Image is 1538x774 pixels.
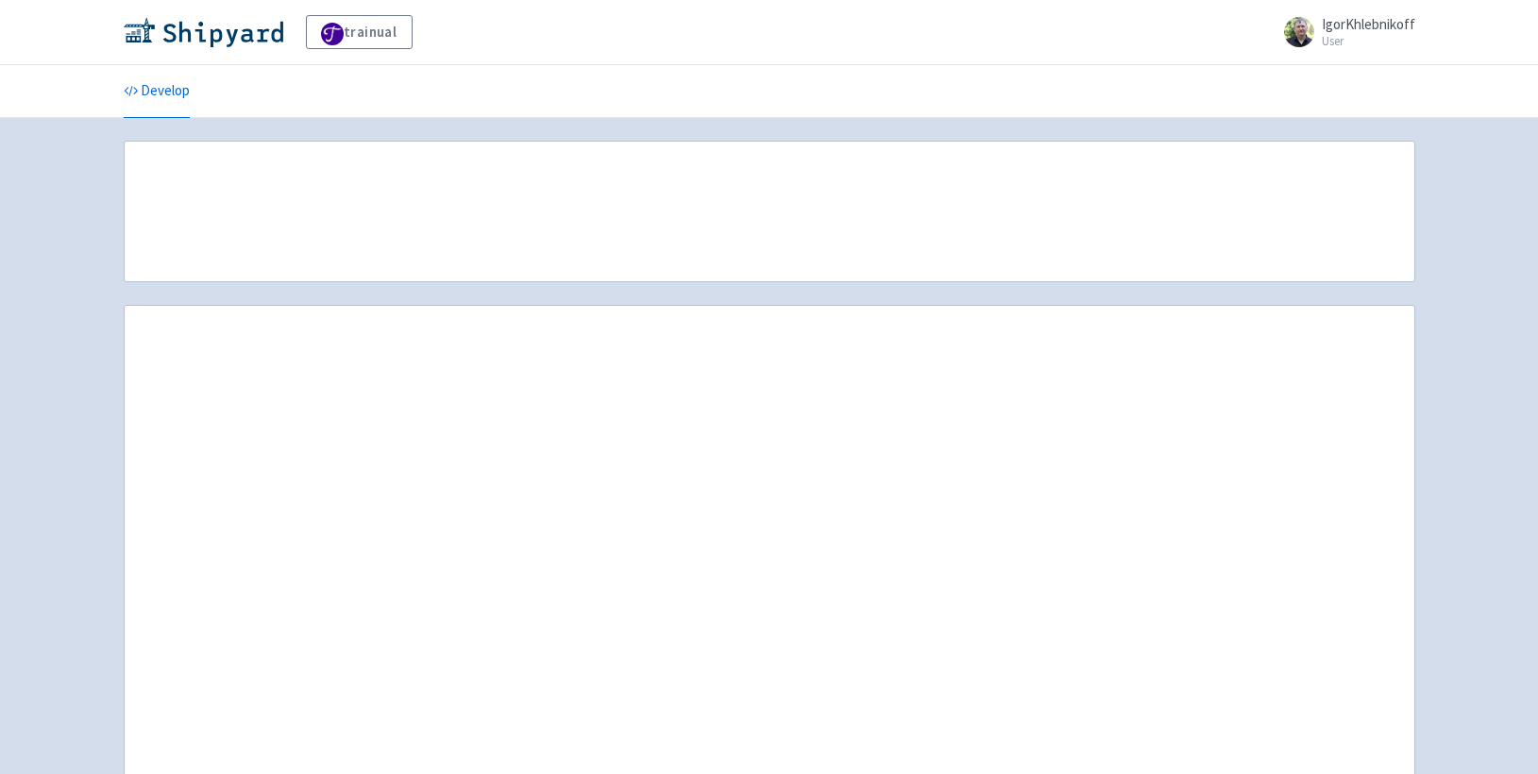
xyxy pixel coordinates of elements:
[124,17,283,47] img: Shipyard logo
[124,65,190,118] a: Develop
[1322,15,1415,33] span: IgorKhlebnikoff
[1322,35,1415,47] small: User
[1273,17,1415,47] a: IgorKhlebnikoff User
[306,15,413,49] a: trainual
